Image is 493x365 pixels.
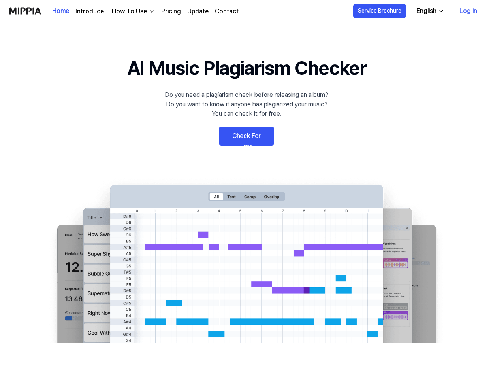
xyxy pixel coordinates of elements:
[215,7,239,16] a: Contact
[187,7,209,16] a: Update
[410,3,449,19] button: English
[75,7,104,16] a: Introduce
[219,127,274,146] a: Check For Free
[110,7,155,16] button: How To Use
[41,177,452,343] img: main Image
[110,7,149,16] div: How To Use
[161,7,181,16] a: Pricing
[415,6,438,16] div: English
[149,8,155,15] img: down
[52,0,69,22] a: Home
[127,54,366,82] h1: AI Music Plagiarism Checker
[353,4,406,18] button: Service Brochure
[165,90,328,119] div: Do you need a plagiarism check before releasing an album? Do you want to know if anyone has plagi...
